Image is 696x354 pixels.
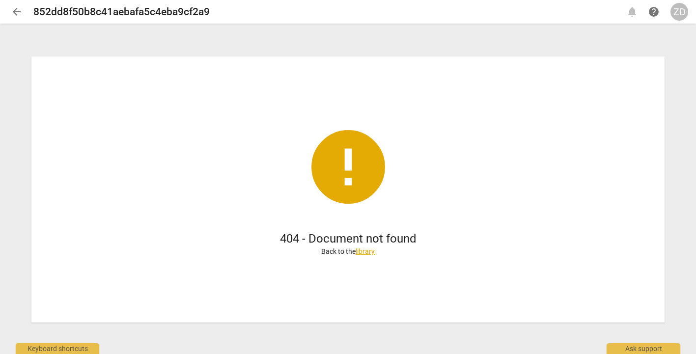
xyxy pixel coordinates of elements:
[280,231,417,247] h1: 404 - Document not found
[321,246,375,257] p: Back to the
[607,343,680,354] div: Ask support
[645,3,663,21] a: Help
[304,123,392,211] span: error
[11,6,23,18] span: arrow_back
[670,3,688,21] button: ZD
[648,6,660,18] span: help
[16,343,99,354] div: Keyboard shortcuts
[33,6,210,18] h2: 852dd8f50b8c41aebafa5c4eba9cf2a9
[356,247,375,255] a: library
